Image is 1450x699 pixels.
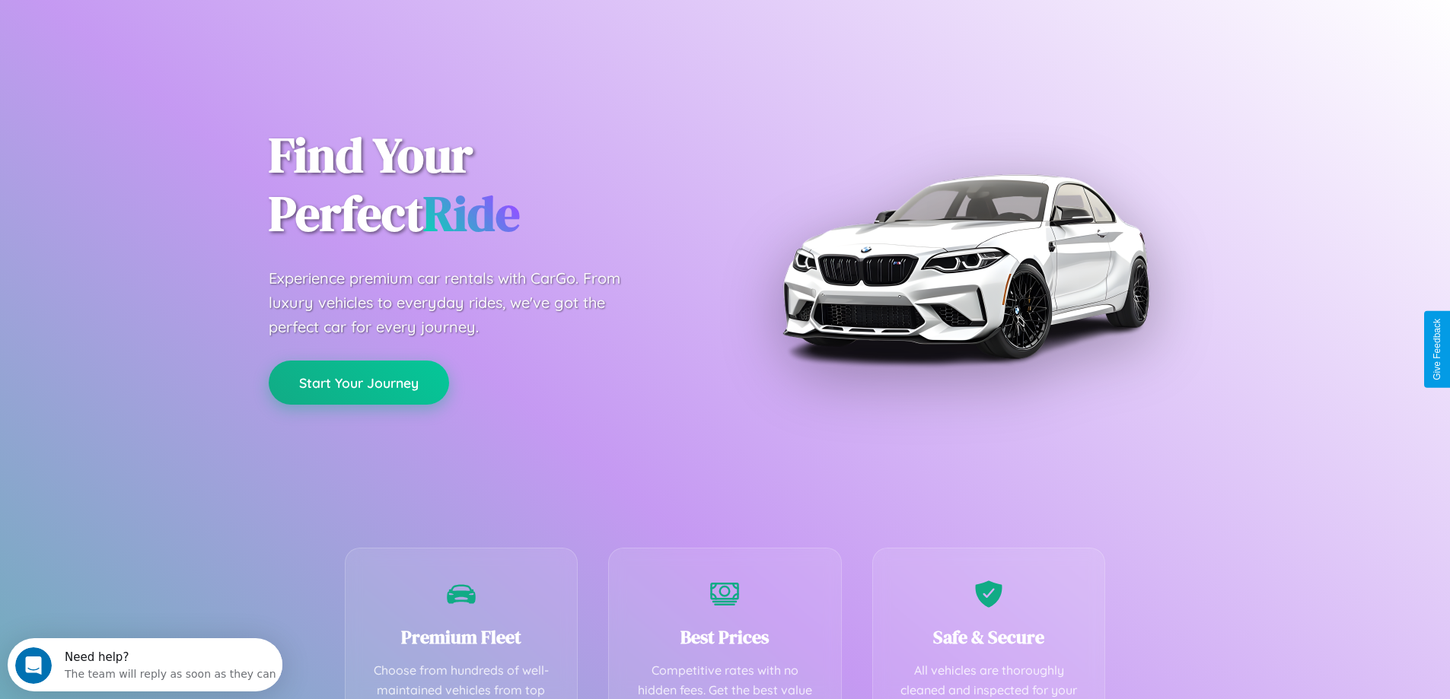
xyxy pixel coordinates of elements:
h1: Find Your Perfect [269,126,703,243]
h3: Safe & Secure [896,624,1082,650]
button: Start Your Journey [269,361,449,405]
h3: Best Prices [632,624,818,650]
div: The team will reply as soon as they can [57,25,269,41]
h3: Premium Fleet [368,624,555,650]
span: Ride [423,180,520,246]
div: Open Intercom Messenger [6,6,283,48]
p: Experience premium car rentals with CarGo. From luxury vehicles to everyday rides, we've got the ... [269,266,649,339]
img: Premium BMW car rental vehicle [775,76,1155,456]
iframe: Intercom live chat discovery launcher [8,638,282,691]
iframe: Intercom live chat [15,647,52,684]
div: Give Feedback [1432,319,1442,380]
div: Need help? [57,13,269,25]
